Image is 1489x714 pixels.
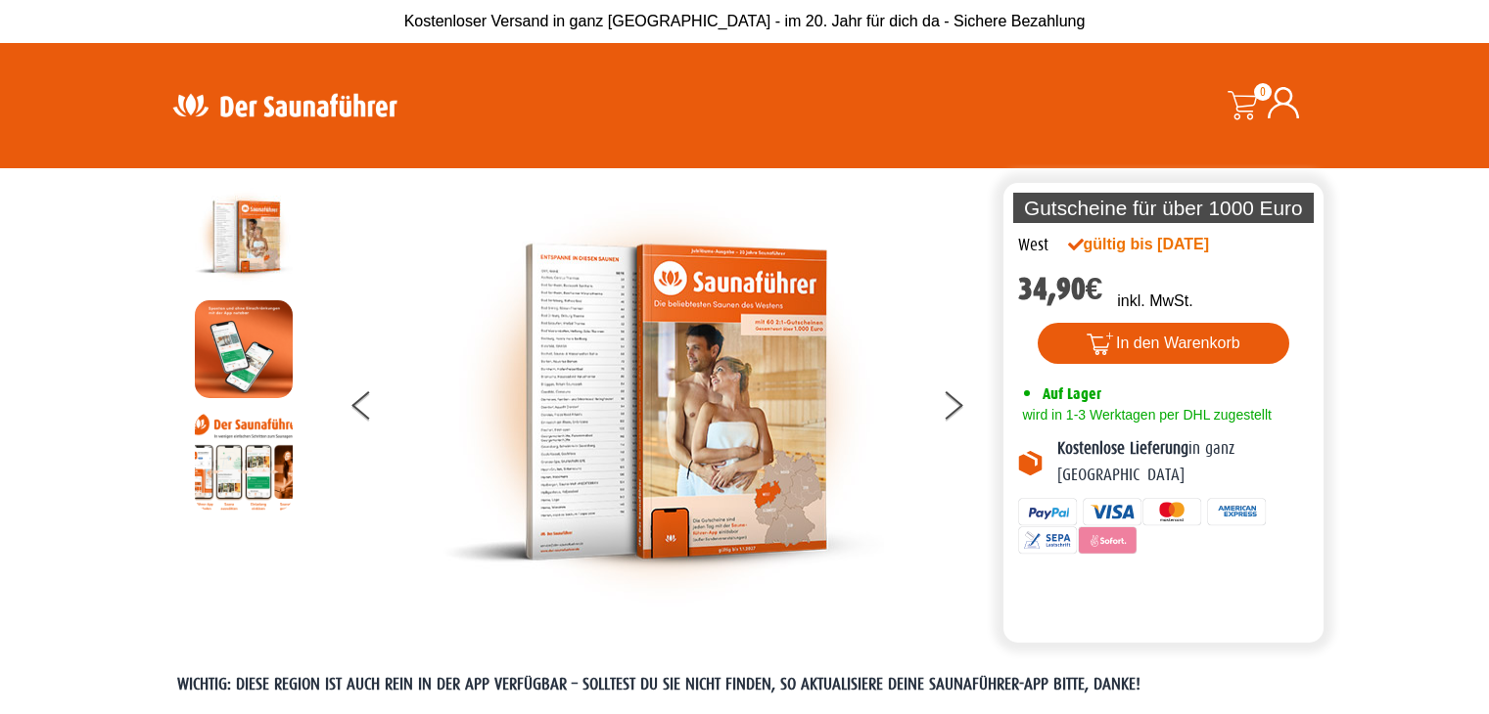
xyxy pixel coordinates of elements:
[1068,233,1252,256] div: gültig bis [DATE]
[1018,407,1272,423] span: wird in 1-3 Werktagen per DHL zugestellt
[1086,271,1103,307] span: €
[404,13,1086,29] span: Kostenloser Versand in ganz [GEOGRAPHIC_DATA] - im 20. Jahr für dich da - Sichere Bezahlung
[1018,271,1103,307] bdi: 34,90
[195,188,293,286] img: der-saunafuehrer-2025-west
[1117,290,1192,313] p: inkl. MwSt.
[195,413,293,511] img: Anleitung7tn
[195,300,293,398] img: MOCKUP-iPhone_regional
[1254,83,1272,101] span: 0
[443,188,884,616] img: der-saunafuehrer-2025-west
[1057,439,1188,458] b: Kostenlose Lieferung
[1018,233,1048,258] div: West
[1038,323,1289,364] button: In den Warenkorb
[1043,384,1101,403] span: Auf Lager
[1057,436,1310,488] p: in ganz [GEOGRAPHIC_DATA]
[177,675,1140,693] span: WICHTIG: DIESE REGION IST AUCH REIN IN DER APP VERFÜGBAR – SOLLTEST DU SIE NICHT FINDEN, SO AKTUA...
[1013,193,1315,223] p: Gutscheine für über 1000 Euro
